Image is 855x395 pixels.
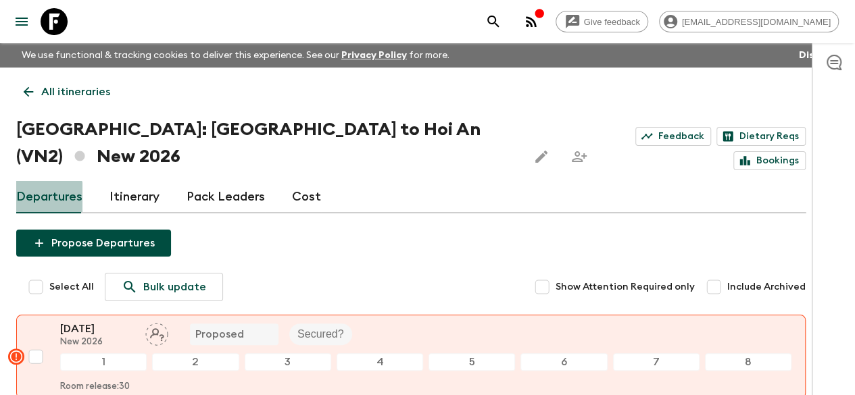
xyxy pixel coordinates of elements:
p: Bulk update [143,279,206,295]
a: Feedback [635,127,711,146]
span: Share this itinerary [566,143,593,170]
div: 7 [613,353,700,371]
div: Secured? [289,323,352,345]
div: 2 [152,353,239,371]
a: Bookings [733,151,806,170]
a: Give feedback [556,11,648,32]
a: All itineraries [16,78,118,105]
a: Pack Leaders [187,181,265,213]
p: All itineraries [41,84,110,100]
span: [EMAIL_ADDRESS][DOMAIN_NAME] [675,17,838,27]
span: Select All [49,280,94,294]
div: 1 [60,353,147,371]
div: [EMAIL_ADDRESS][DOMAIN_NAME] [659,11,839,32]
a: Departures [16,181,82,213]
p: Secured? [297,326,344,342]
span: Include Archived [727,280,806,294]
div: 8 [705,353,791,371]
a: Dietary Reqs [716,127,806,146]
h1: [GEOGRAPHIC_DATA]: [GEOGRAPHIC_DATA] to Hoi An (VN2) New 2026 [16,116,517,170]
div: 4 [337,353,423,371]
p: New 2026 [60,337,135,348]
span: Show Attention Required only [556,280,695,294]
span: Give feedback [577,17,648,27]
p: We use functional & tracking cookies to deliver this experience. See our for more. [16,43,455,68]
a: Cost [292,181,321,213]
p: Room release: 30 [60,381,130,392]
div: 6 [520,353,607,371]
p: [DATE] [60,321,135,337]
a: Bulk update [105,273,223,301]
button: search adventures [480,8,507,35]
button: Propose Departures [16,230,171,257]
button: menu [8,8,35,35]
p: Proposed [195,326,244,342]
a: Privacy Policy [341,51,407,60]
button: Edit this itinerary [528,143,555,170]
div: 5 [429,353,515,371]
button: Dismiss [796,46,839,65]
a: Itinerary [109,181,160,213]
span: Assign pack leader [145,327,168,338]
div: 3 [245,353,331,371]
